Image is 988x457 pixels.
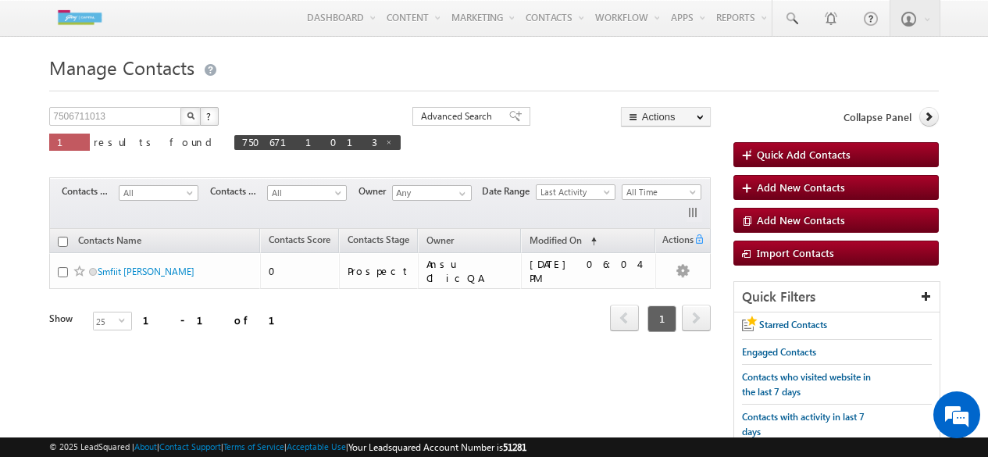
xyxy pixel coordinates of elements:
div: Quick Filters [734,282,940,312]
span: Import Contacts [757,246,834,259]
span: 51281 [503,441,526,453]
a: Terms of Service [223,441,284,452]
span: Manage Contacts [49,55,194,80]
a: All [267,185,347,201]
span: Actions [656,231,694,252]
a: Acceptable Use [287,441,346,452]
span: Add New Contacts [757,180,845,194]
span: © 2025 LeadSquared | | | | | [49,440,526,455]
span: results found [94,135,218,148]
button: Actions [621,107,711,127]
div: Show [49,312,80,326]
span: All [268,186,342,200]
div: 1 - 1 of 1 [143,311,294,329]
span: Engaged Contacts [742,346,816,358]
div: [DATE] 06:04 PM [530,257,649,285]
img: Custom Logo [49,4,110,31]
span: Collapse Panel [844,110,911,124]
input: Check all records [58,237,68,247]
span: Advanced Search [421,109,497,123]
span: Your Leadsquared Account Number is [348,441,526,453]
a: prev [610,306,639,331]
a: next [682,306,711,331]
span: 1 [57,135,82,148]
span: 7506711013 [242,135,377,148]
div: Prospect [348,264,411,278]
button: ? [200,107,219,126]
span: Contacts Stage [348,234,409,245]
a: All [119,185,198,201]
span: All [119,186,194,200]
a: Contacts Score [261,231,338,252]
span: Last Activity [537,185,611,199]
span: Contacts Stage [62,184,119,198]
span: (sorted ascending) [584,235,597,248]
a: Contacts Name [70,232,149,252]
div: 0 [269,264,332,278]
span: All Time [622,185,697,199]
span: Contacts with activity in last 7 days [742,411,865,437]
a: Modified On (sorted ascending) [522,231,605,252]
a: About [134,441,157,452]
span: Owner [426,234,454,246]
a: Show All Items [451,186,470,202]
a: Last Activity [536,184,615,200]
span: prev [610,305,639,331]
span: Contacts Source [210,184,267,198]
span: Quick Add Contacts [757,148,851,161]
span: Date Range [482,184,536,198]
div: Ansu ClicQA [426,257,514,285]
a: All Time [622,184,701,200]
span: Owner [358,184,392,198]
a: Smfiit [PERSON_NAME] [98,266,194,277]
span: Contacts Score [269,234,330,245]
input: Type to Search [392,185,472,201]
span: Contacts who visited website in the last 7 days [742,371,871,398]
span: Modified On [530,234,582,246]
a: Contacts Stage [340,231,417,252]
span: select [119,316,131,323]
span: 1 [647,305,676,332]
span: 25 [94,312,119,330]
span: Add New Contacts [757,213,845,227]
img: Search [187,112,194,120]
span: ? [206,109,213,123]
span: next [682,305,711,331]
span: Starred Contacts [759,319,827,330]
a: Contact Support [159,441,221,452]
